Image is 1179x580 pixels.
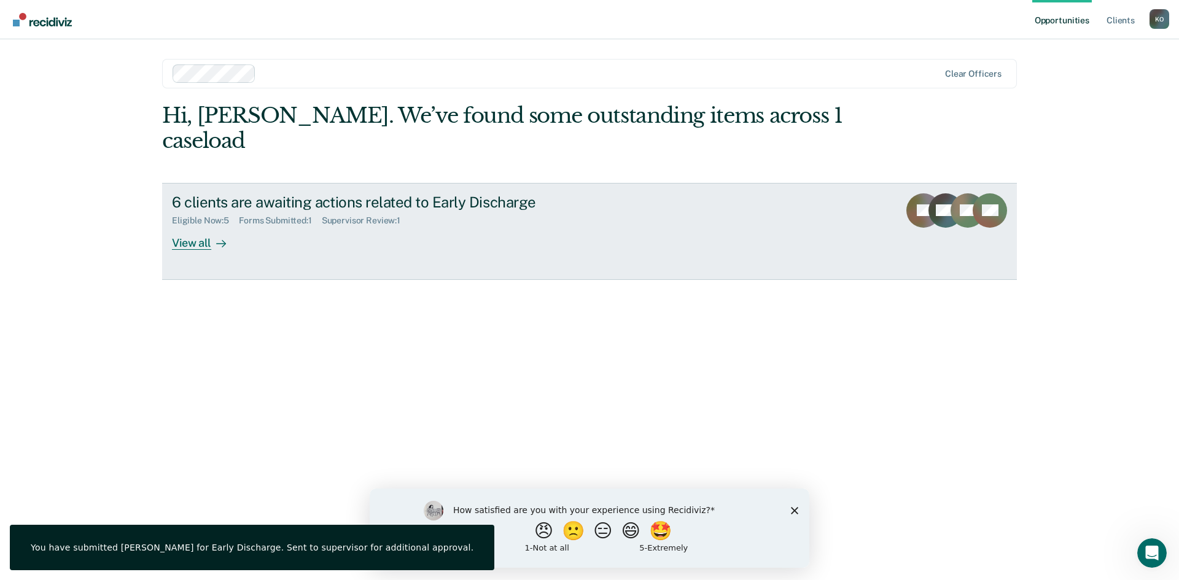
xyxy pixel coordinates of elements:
div: You have submitted [PERSON_NAME] for Early Discharge. Sent to supervisor for additional approval. [31,542,473,553]
div: Hi, [PERSON_NAME]. We’ve found some outstanding items across 1 caseload [162,103,846,153]
div: View all [172,226,241,250]
iframe: Survey by Kim from Recidiviz [370,489,809,568]
div: K O [1150,9,1169,29]
div: Clear officers [945,69,1002,79]
div: Supervisor Review : 1 [322,215,410,226]
a: 6 clients are awaiting actions related to Early DischargeEligible Now:5Forms Submitted:1Superviso... [162,183,1017,280]
button: Profile dropdown button [1150,9,1169,29]
div: Eligible Now : 5 [172,215,239,226]
img: Recidiviz [13,13,72,26]
iframe: Intercom live chat [1137,538,1167,568]
div: 6 clients are awaiting actions related to Early Discharge [172,193,603,211]
div: Forms Submitted : 1 [239,215,322,226]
